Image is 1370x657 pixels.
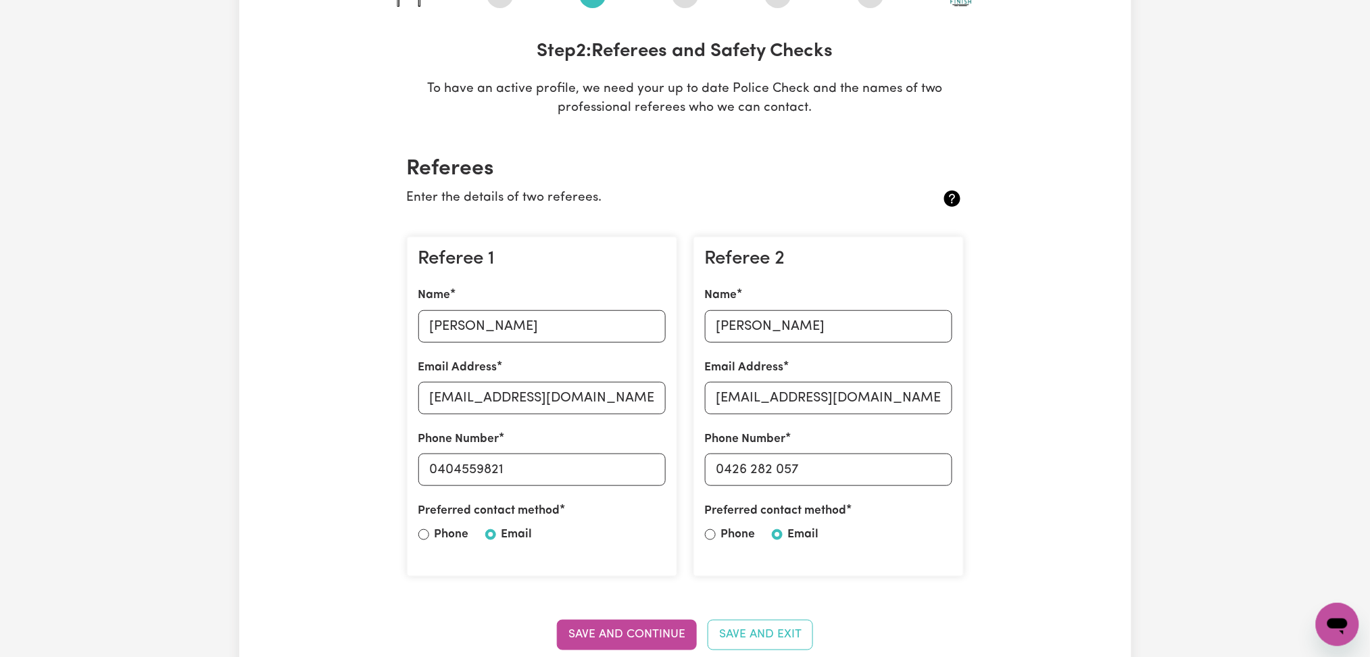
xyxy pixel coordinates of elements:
label: Phone [721,526,756,543]
label: Email Address [418,359,497,376]
label: Preferred contact method [418,502,560,520]
p: Enter the details of two referees. [407,189,871,208]
button: Save and Continue [557,620,697,650]
label: Email [501,526,533,543]
label: Phone Number [705,431,786,448]
label: Name [418,287,451,304]
label: Phone [435,526,469,543]
p: To have an active profile, we need your up to date Police Check and the names of two professional... [396,80,975,119]
h2: Referees [407,156,964,182]
label: Preferred contact method [705,502,847,520]
label: Phone Number [418,431,499,448]
label: Email Address [705,359,784,376]
h3: Referee 1 [418,248,666,271]
iframe: Button to launch messaging window [1316,603,1359,646]
h3: Referee 2 [705,248,952,271]
label: Email [788,526,819,543]
button: Save and Exit [708,620,813,650]
label: Name [705,287,737,304]
h3: Step 2 : Referees and Safety Checks [396,41,975,64]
